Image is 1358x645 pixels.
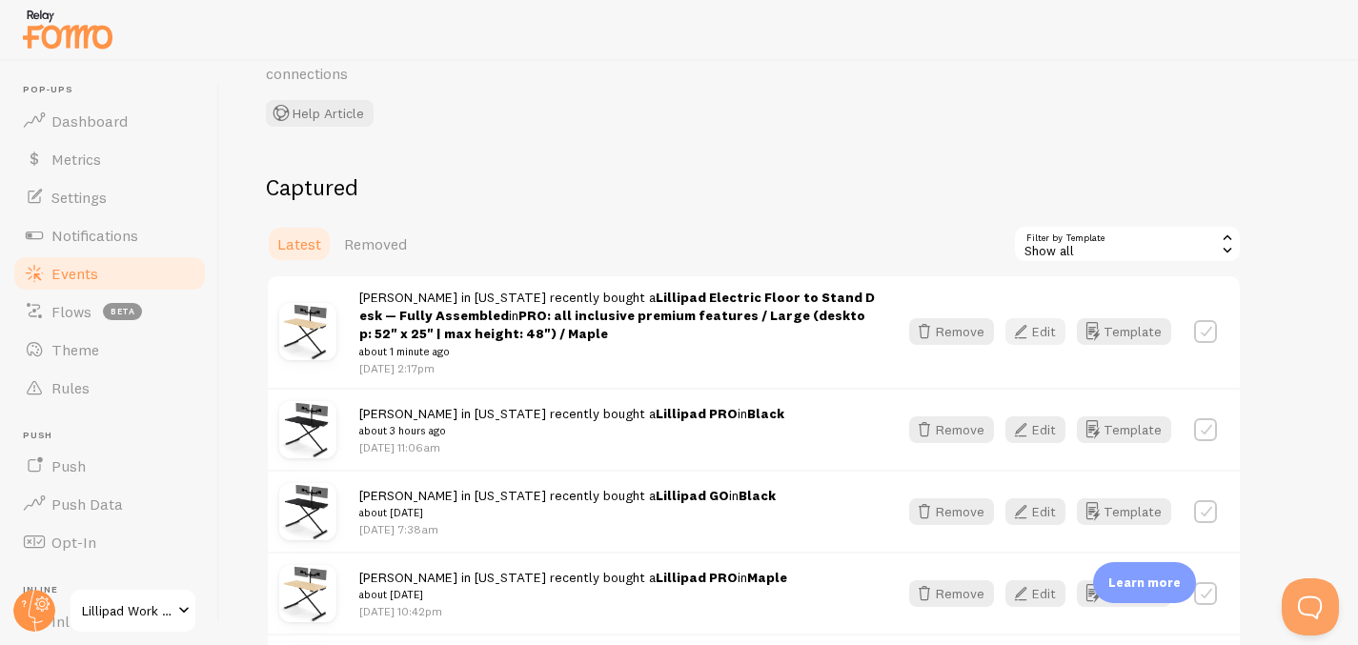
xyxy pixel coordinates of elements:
a: Edit [1005,416,1077,443]
a: Flows beta [11,292,208,331]
button: Help Article [266,100,374,127]
span: Push [51,456,86,475]
a: Lillipad PRO [656,569,738,586]
span: Removed [344,234,407,253]
span: Inline [23,584,208,596]
a: Removed [333,225,418,263]
small: about 3 hours ago [359,422,784,439]
a: Lillipad PRO [656,405,738,422]
a: Push [11,447,208,485]
button: Edit [1005,318,1065,345]
img: Lillipad42Maple1.jpg [279,565,336,622]
a: Metrics [11,140,208,178]
button: Edit [1005,498,1065,525]
strong: Black [747,405,784,422]
a: Latest [266,225,333,263]
span: Dashboard [51,111,128,131]
a: Settings [11,178,208,216]
span: Rules [51,378,90,397]
img: Lillipad42Black1.jpg [279,483,336,540]
button: Remove [909,580,994,607]
p: [DATE] 7:38am [359,521,776,537]
p: [DATE] 2:17pm [359,360,875,376]
button: Template [1077,318,1171,345]
span: [PERSON_NAME] in [US_STATE] recently bought a in [359,487,776,522]
span: Settings [51,188,107,207]
strong: Black [739,487,776,504]
span: Opt-In [51,533,96,552]
small: about [DATE] [359,504,776,521]
span: [PERSON_NAME] in [US_STATE] recently bought a in [359,289,875,360]
span: Push Data [51,494,123,514]
a: Edit [1005,498,1077,525]
span: [PERSON_NAME] in [US_STATE] recently bought a in [359,569,787,604]
a: Opt-In [11,523,208,561]
button: Remove [909,498,994,525]
strong: PRO: all inclusive premium features / Large (desktop: 52" x 25" | max height: 48") / Maple [359,307,865,342]
span: Latest [277,234,321,253]
button: Template [1077,580,1171,607]
img: Lillipad42Maple1.jpg [279,303,336,360]
a: Events [11,254,208,292]
img: Lillipad42Black1.jpg [279,401,336,458]
button: Edit [1005,580,1065,607]
button: Remove [909,416,994,443]
img: fomo-relay-logo-orange.svg [20,5,115,53]
div: Show all [1013,225,1242,263]
a: Theme [11,331,208,369]
span: Push [23,430,208,442]
a: Notifications [11,216,208,254]
a: Rules [11,369,208,407]
span: Metrics [51,150,101,169]
strong: Maple [747,569,787,586]
span: Lillipad Work Solutions [82,599,172,622]
a: Push Data [11,485,208,523]
a: Lillipad GO [656,487,729,504]
a: Lillipad Electric Floor to Stand Desk — Fully Assembled [359,289,875,324]
span: Flows [51,302,91,321]
span: Events [51,264,98,283]
span: Pop-ups [23,84,208,96]
p: Learn more [1108,574,1181,592]
span: Theme [51,340,99,359]
a: Edit [1005,318,1077,345]
div: Learn more [1093,562,1196,603]
p: [DATE] 11:06am [359,439,784,455]
button: Template [1077,416,1171,443]
a: Dashboard [11,102,208,140]
span: Notifications [51,226,138,245]
span: beta [103,303,142,320]
a: Lillipad Work Solutions [69,588,197,634]
button: Remove [909,318,994,345]
p: [DATE] 10:42pm [359,603,787,619]
h2: Captured [266,172,1242,202]
iframe: Help Scout Beacon - Open [1282,578,1339,635]
span: [PERSON_NAME] in [US_STATE] recently bought a in [359,405,784,440]
small: about 1 minute ago [359,343,875,360]
a: Edit [1005,580,1077,607]
button: Template [1077,498,1171,525]
button: Edit [1005,416,1065,443]
small: about [DATE] [359,586,787,603]
p: This is a collection of social proof interactions captured by your connections [266,41,723,85]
